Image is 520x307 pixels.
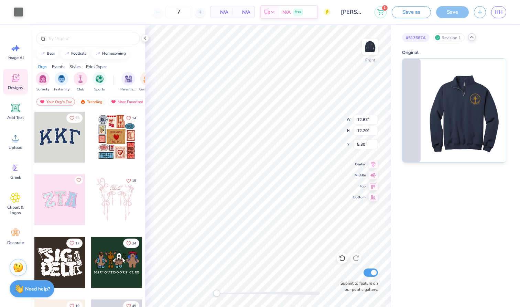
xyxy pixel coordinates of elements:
[108,98,147,106] div: Most Favorited
[77,87,84,92] span: Club
[7,240,24,245] span: Decorate
[74,72,87,92] button: filter button
[8,55,24,61] span: Image AI
[77,98,106,106] div: Trending
[69,64,81,70] div: Styles
[54,72,69,92] button: filter button
[47,52,55,55] div: bear
[66,239,83,248] button: Like
[402,50,506,56] div: Original
[375,6,387,18] button: 1
[38,64,47,70] div: Orgs
[8,85,23,90] span: Designs
[25,286,50,292] strong: Need help?
[54,72,69,92] div: filter for Fraternity
[120,72,136,92] div: filter for Parent's Weekend
[36,72,50,92] div: filter for Sorority
[139,72,155,92] button: filter button
[47,35,136,42] input: Try "Alpha"
[10,175,21,180] span: Greek
[336,5,369,19] input: Untitled Design
[402,33,430,42] div: # 517667A
[363,40,377,54] img: Front
[74,72,87,92] div: filter for Club
[9,145,22,150] span: Upload
[54,87,69,92] span: Fraternity
[139,87,155,92] span: Game Day
[52,64,64,70] div: Events
[120,87,136,92] span: Parent's Weekend
[124,75,132,83] img: Parent's Weekend Image
[40,52,45,56] img: trend_line.gif
[365,57,375,63] div: Front
[495,8,503,16] span: HH
[165,6,192,18] input: – –
[66,113,83,123] button: Like
[353,173,366,178] span: Middle
[237,9,250,16] span: N/A
[39,75,47,83] img: Sorority Image
[86,64,107,70] div: Print Types
[75,176,83,184] button: Like
[143,75,151,83] img: Game Day Image
[96,75,104,83] img: Sports Image
[139,72,155,92] div: filter for Game Day
[61,48,89,59] button: football
[58,75,65,83] img: Fraternity Image
[93,72,106,92] div: filter for Sports
[392,6,431,18] button: Save as
[75,117,79,120] span: 33
[123,113,139,123] button: Like
[36,48,58,59] button: bear
[132,242,136,245] span: 34
[123,239,139,248] button: Like
[80,99,86,104] img: trending.gif
[4,205,27,216] span: Clipart & logos
[64,52,70,56] img: trend_line.gif
[353,162,366,167] span: Center
[353,195,366,200] span: Bottom
[77,75,84,83] img: Club Image
[382,5,388,11] span: 1
[295,10,301,14] span: Free
[71,52,86,55] div: football
[36,87,49,92] span: Sorority
[123,176,139,185] button: Like
[282,9,291,16] span: N/A
[93,72,106,92] button: filter button
[36,98,75,106] div: Your Org's Fav
[40,99,45,104] img: most_fav.gif
[102,52,126,55] div: homecoming
[215,9,228,16] span: N/A
[95,52,101,56] img: trend_line.gif
[433,33,465,42] div: Revision 1
[132,179,136,183] span: 15
[91,48,129,59] button: homecoming
[7,115,24,120] span: Add Text
[353,184,366,189] span: Top
[421,59,506,162] img: Original
[75,242,79,245] span: 17
[132,117,136,120] span: 14
[337,280,378,293] label: Submit to feature on our public gallery.
[36,72,50,92] button: filter button
[111,99,116,104] img: most_fav.gif
[94,87,105,92] span: Sports
[491,6,506,18] a: HH
[213,290,220,297] div: Accessibility label
[120,72,136,92] button: filter button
